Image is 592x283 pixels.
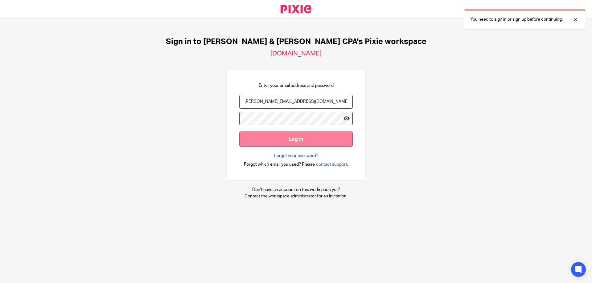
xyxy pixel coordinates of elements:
[316,161,347,168] span: contact support
[270,50,322,58] h2: [DOMAIN_NAME]
[166,37,426,46] h1: Sign in to [PERSON_NAME] & [PERSON_NAME] CPA's Pixie workspace
[471,16,563,22] p: You need to sign in or sign up before continuing.
[239,131,353,147] input: Log in
[245,193,347,199] p: Contact the workspace administrator for an invitation.
[245,187,347,193] p: Don't have an account on this workspace yet?
[274,153,318,159] a: Forgot your password?
[259,83,334,89] p: Enter your email address and password
[244,161,348,168] div: .
[239,95,353,109] input: name@example.com
[244,161,315,168] span: Forgot which email you used? Please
